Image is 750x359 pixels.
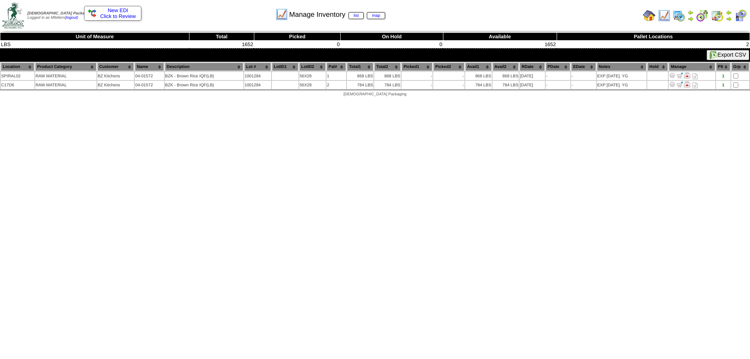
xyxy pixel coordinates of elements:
i: Note [693,82,698,88]
th: Hold [647,63,668,71]
td: - [546,72,571,80]
th: LotID2 [299,63,326,71]
td: EXP [DATE]. YG [597,81,647,89]
img: line_graph.gif [275,8,288,21]
img: Manage Hold [684,81,690,88]
span: [DEMOGRAPHIC_DATA] Packaging [27,11,93,16]
td: 1001284 [244,72,271,80]
th: Total [189,33,254,41]
td: 784 LBS [374,81,401,89]
td: 868 LBS [374,72,401,80]
td: 784 LBS [493,81,519,89]
th: PDate [546,63,571,71]
td: 1001284 [244,81,271,89]
div: 1 [716,83,730,88]
img: Adjust [669,81,675,88]
img: ediSmall.gif [88,9,96,17]
span: Manage Inventory [289,11,385,19]
td: BZK - Brown Rice IQF(LB) [165,81,243,89]
th: Grp [731,63,749,71]
td: - [571,81,596,89]
a: New EDI Click to Review [88,7,137,19]
td: 04-01572 [135,81,164,89]
th: On Hold [341,33,443,41]
td: C17D6 [1,81,34,89]
th: RDate [520,63,545,71]
img: line_graph.gif [658,9,670,22]
th: Lot # [244,63,271,71]
td: - [546,81,571,89]
th: Product Category [35,63,96,71]
img: home.gif [643,9,655,22]
th: Avail2 [493,63,519,71]
th: Picked2 [433,63,464,71]
td: 56X28 [299,72,326,80]
th: Picked1 [402,63,432,71]
th: Manage [669,63,715,71]
img: calendarinout.gif [711,9,723,22]
th: Name [135,63,164,71]
td: LBS [0,41,189,48]
a: list [348,12,364,19]
th: Plt [716,63,730,71]
th: Total2 [374,63,401,71]
img: Move [677,72,683,79]
td: SPIRAL02 [1,72,34,80]
td: 0 [341,41,443,48]
th: Notes [597,63,647,71]
span: New EDI [108,7,129,13]
td: [DATE] [520,72,545,80]
th: Pal# [327,63,346,71]
i: Note [693,73,698,79]
img: calendarprod.gif [673,9,685,22]
th: EDate [571,63,596,71]
img: excel.gif [710,51,718,59]
td: 04-01572 [135,72,164,80]
th: Avail1 [465,63,492,71]
td: [DATE] [520,81,545,89]
td: - [402,81,432,89]
th: LotID1 [272,63,298,71]
td: EXP [DATE]. YG [597,72,647,80]
th: Description [165,63,243,71]
a: map [367,12,385,19]
img: arrowright.gif [726,16,732,22]
td: 868 LBS [493,72,519,80]
td: 2 [557,41,750,48]
span: Logged in as Mfetters [27,11,93,20]
td: BZK - Brown Rice IQF(LB) [165,72,243,80]
th: Customer [97,63,134,71]
td: - [433,72,464,80]
td: 868 LBS [465,72,492,80]
th: Picked [254,33,341,41]
td: BZ Kitchens [97,72,134,80]
th: Location [1,63,34,71]
img: zoroco-logo-small.webp [2,2,24,29]
td: 784 LBS [465,81,492,89]
th: Pallet Locations [557,33,750,41]
th: Total1 [347,63,373,71]
img: arrowleft.gif [726,9,732,16]
img: Manage Hold [684,72,690,79]
span: Click to Review [88,13,137,19]
div: 1 [716,74,730,79]
td: 2 [327,81,346,89]
td: 1 [327,72,346,80]
td: 868 LBS [347,72,373,80]
img: Adjust [669,72,675,79]
img: arrowright.gif [687,16,694,22]
img: Move [677,81,683,88]
a: (logout) [65,16,78,20]
td: - [433,81,464,89]
img: arrowleft.gif [687,9,694,16]
td: 1652 [443,41,557,48]
td: - [571,72,596,80]
td: 56X28 [299,81,326,89]
td: RAW MATERIAL [35,81,96,89]
th: Unit of Measure [0,33,189,41]
img: calendarcustomer.gif [734,9,747,22]
td: RAW MATERIAL [35,72,96,80]
td: 784 LBS [347,81,373,89]
td: - [402,72,432,80]
span: [DEMOGRAPHIC_DATA] Packaging [343,92,406,96]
